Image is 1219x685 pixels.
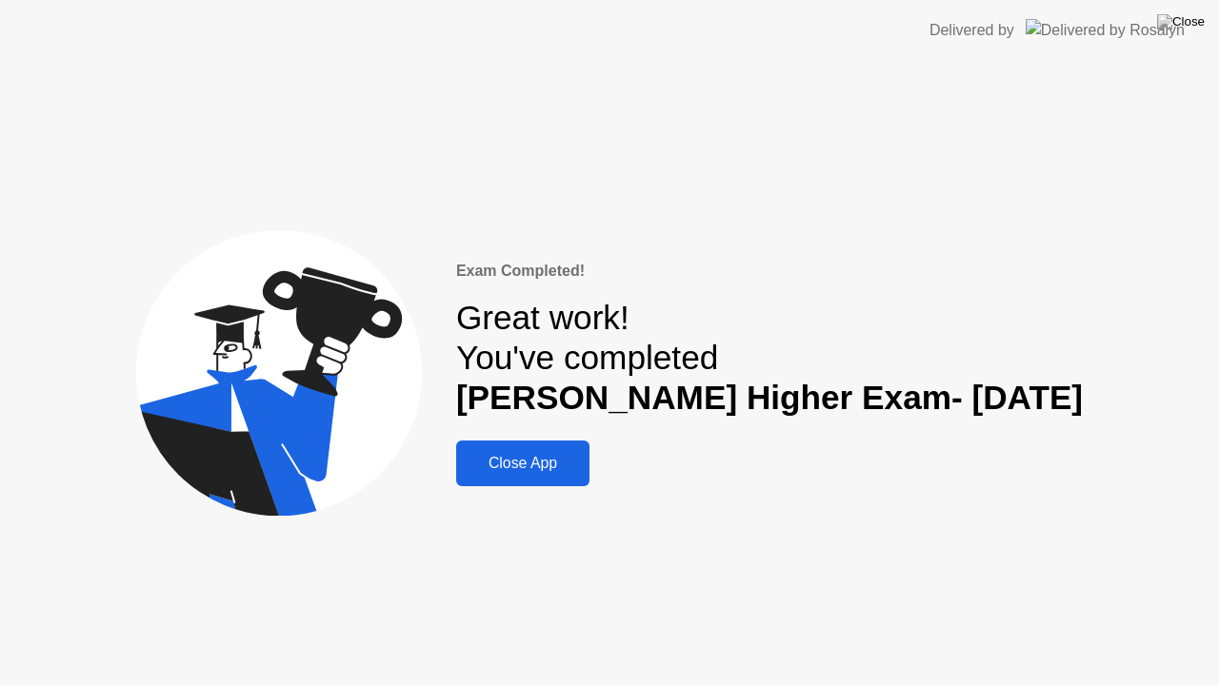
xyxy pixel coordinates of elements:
[456,298,1083,419] div: Great work! You've completed
[1157,14,1205,29] img: Close
[456,379,1083,416] b: [PERSON_NAME] Higher Exam- [DATE]
[456,260,1083,283] div: Exam Completed!
[929,19,1014,42] div: Delivered by
[462,455,584,472] div: Close App
[456,440,590,486] button: Close App
[1026,19,1185,41] img: Delivered by Rosalyn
